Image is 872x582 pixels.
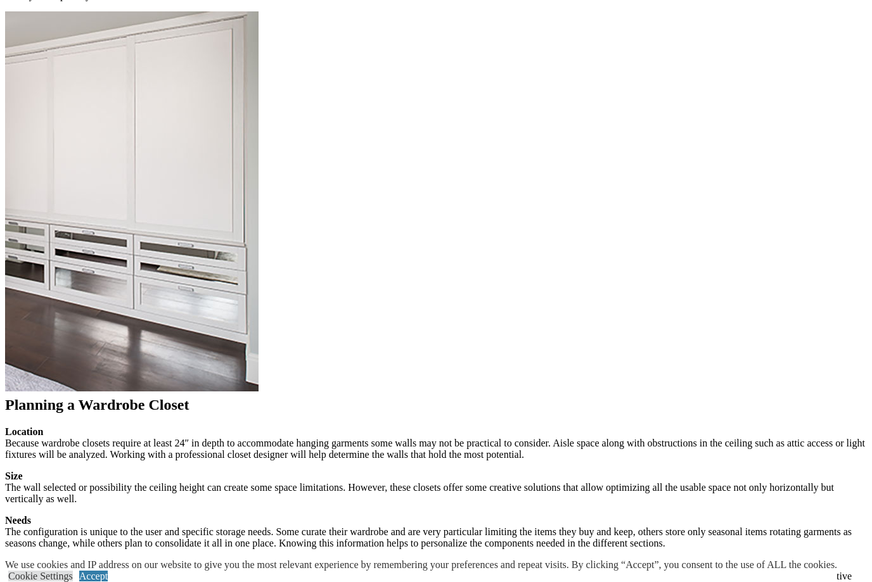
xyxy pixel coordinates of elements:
div: We use cookies and IP address on our website to give you the most relevant experience by remember... [5,559,837,571]
h2: Planning a Wardrobe Closet [5,396,867,414]
a: Accept [79,571,108,581]
a: Cookie Settings [8,571,73,581]
img: wardrobe closet with kleather doors and mirro drawer fronts [5,11,259,391]
strong: Size [5,471,23,481]
p: The configuration is unique to the user and specific storage needs. Some curate their wardrobe an... [5,515,867,549]
strong: Location [5,426,43,437]
p: Because wardrobe closets require at least 24″ in depth to accommodate hanging garments some walls... [5,426,867,460]
strong: Needs [5,515,31,526]
p: The wall selected or possibility the ceiling height can create some space limitations. However, t... [5,471,867,505]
